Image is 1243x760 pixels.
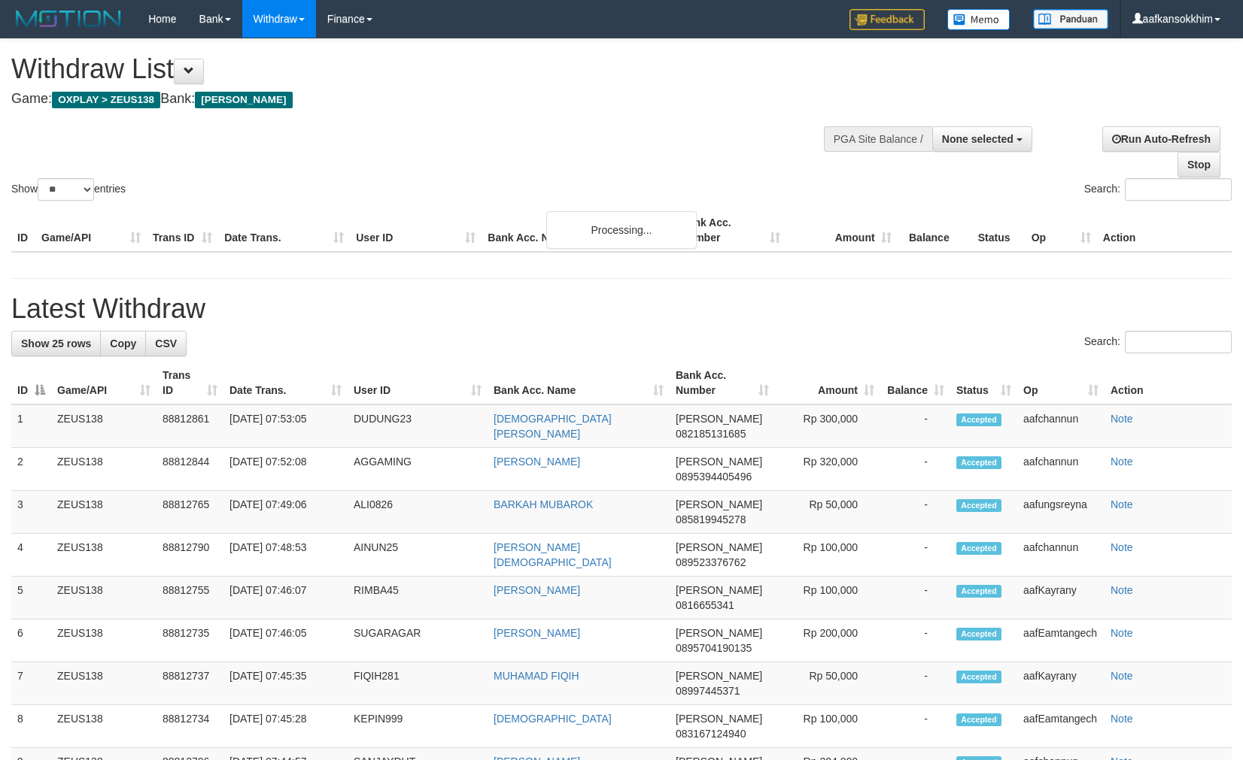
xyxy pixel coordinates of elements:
td: - [880,577,950,619]
span: [PERSON_NAME] [195,92,292,108]
td: aafchannun [1017,534,1105,577]
td: [DATE] 07:46:05 [223,619,348,662]
th: Balance: activate to sort column ascending [880,362,950,404]
td: - [880,534,950,577]
a: [PERSON_NAME] [494,456,580,468]
span: [PERSON_NAME] [676,413,762,425]
td: 3 [11,491,51,534]
label: Search: [1084,178,1232,201]
td: [DATE] 07:45:35 [223,662,348,705]
td: Rp 320,000 [775,448,880,491]
td: 88812844 [157,448,223,491]
input: Search: [1125,331,1232,353]
td: Rp 50,000 [775,662,880,705]
th: Balance [898,209,972,252]
img: Feedback.jpg [849,9,925,30]
td: FIQIH281 [348,662,488,705]
span: [PERSON_NAME] [676,670,762,682]
span: Accepted [956,713,1001,726]
span: Copy 089523376762 to clipboard [676,556,746,568]
td: - [880,491,950,534]
th: Action [1097,209,1232,252]
td: aafchannun [1017,448,1105,491]
th: Bank Acc. Name [482,209,674,252]
td: 88812755 [157,577,223,619]
td: - [880,662,950,705]
span: CSV [155,338,177,350]
td: Rp 100,000 [775,705,880,748]
a: MUHAMAD FIQIH [494,670,579,682]
span: Copy 0895704190135 to clipboard [676,642,752,654]
th: Op: activate to sort column ascending [1017,362,1105,404]
td: aafungsreyna [1017,491,1105,534]
td: Rp 200,000 [775,619,880,662]
span: [PERSON_NAME] [676,713,762,725]
td: RIMBA45 [348,577,488,619]
td: Rp 50,000 [775,491,880,534]
td: SUGARAGAR [348,619,488,662]
th: ID [11,209,35,252]
td: ZEUS138 [51,619,157,662]
td: ZEUS138 [51,534,157,577]
td: ALI0826 [348,491,488,534]
th: Trans ID: activate to sort column ascending [157,362,223,404]
span: [PERSON_NAME] [676,498,762,510]
span: Copy 085819945278 to clipboard [676,513,746,525]
th: Game/API [35,209,147,252]
td: [DATE] 07:49:06 [223,491,348,534]
a: Note [1111,413,1133,425]
td: ZEUS138 [51,448,157,491]
div: Processing... [546,211,697,249]
td: ZEUS138 [51,705,157,748]
td: ZEUS138 [51,404,157,448]
td: [DATE] 07:46:07 [223,577,348,619]
select: Showentries [38,178,94,201]
td: - [880,448,950,491]
h1: Latest Withdraw [11,294,1232,324]
a: [PERSON_NAME] [494,627,580,639]
td: DUDUNG23 [348,404,488,448]
th: Bank Acc. Number: activate to sort column ascending [670,362,775,404]
td: - [880,404,950,448]
td: ZEUS138 [51,662,157,705]
span: Accepted [956,542,1001,555]
a: CSV [145,331,187,356]
td: 88812861 [157,404,223,448]
td: aafKayrany [1017,577,1105,619]
span: Accepted [956,456,1001,469]
td: 7 [11,662,51,705]
td: ZEUS138 [51,491,157,534]
th: Trans ID [147,209,218,252]
th: Amount [786,209,898,252]
td: 88812734 [157,705,223,748]
td: aafEamtangech [1017,619,1105,662]
td: aafEamtangech [1017,705,1105,748]
span: OXPLAY > ZEUS138 [52,92,160,108]
span: Accepted [956,671,1001,683]
img: Button%20Memo.svg [947,9,1011,30]
th: Action [1105,362,1232,404]
a: [PERSON_NAME][DEMOGRAPHIC_DATA] [494,541,612,568]
td: aafKayrany [1017,662,1105,705]
a: Show 25 rows [11,331,101,356]
td: 88812790 [157,534,223,577]
a: [DEMOGRAPHIC_DATA][PERSON_NAME] [494,413,612,440]
th: ID: activate to sort column descending [11,362,51,404]
h4: Game: Bank: [11,92,813,107]
td: 88812735 [157,619,223,662]
a: [DEMOGRAPHIC_DATA] [494,713,612,725]
span: Copy 0895394405496 to clipboard [676,471,752,483]
span: Copy 08997445371 to clipboard [676,685,740,697]
td: 1 [11,404,51,448]
th: Date Trans.: activate to sort column ascending [223,362,348,404]
img: MOTION_logo.png [11,8,126,30]
a: Stop [1178,152,1220,177]
td: KEPIN999 [348,705,488,748]
td: 88812765 [157,491,223,534]
input: Search: [1125,178,1232,201]
th: Op [1026,209,1097,252]
td: 2 [11,448,51,491]
img: panduan.png [1033,9,1108,29]
a: Run Auto-Refresh [1102,126,1220,152]
th: Date Trans. [218,209,350,252]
